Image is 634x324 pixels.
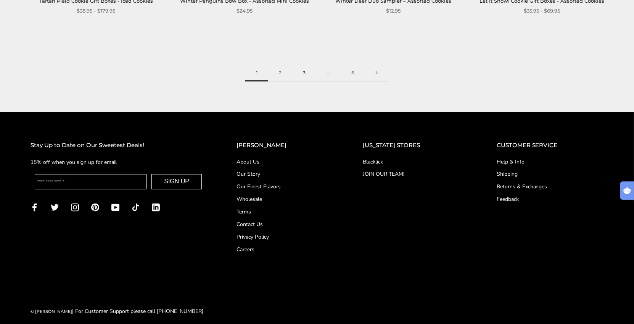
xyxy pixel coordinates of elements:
a: Blacklick [363,158,466,166]
a: Facebook [31,203,39,212]
span: 1 [245,64,268,82]
a: LinkedIn [152,203,160,212]
a: 5 [341,64,365,82]
a: Wholesale [237,196,332,204]
h2: CUSTOMER SERVICE [497,141,603,150]
a: Privacy Policy [237,233,332,241]
h2: Stay Up to Date on Our Sweetest Deals! [31,141,206,150]
a: Returns & Exchanges [497,183,603,191]
a: JOIN OUR TEAM! [363,170,466,178]
a: 3 [292,64,316,82]
a: Twitter [51,203,59,212]
a: Instagram [71,203,79,212]
a: Our Finest Flavors [237,183,332,191]
a: TikTok [132,203,140,212]
div: | For Customer Support please call [PHONE_NUMBER] [31,307,203,316]
span: $12.95 [386,7,401,15]
a: Shipping [497,170,603,178]
a: Feedback [497,196,603,204]
button: SIGN UP [151,174,202,189]
span: … [316,64,341,82]
p: 15% off when you sign up for email [31,158,206,167]
a: Careers [237,246,332,254]
h2: [PERSON_NAME] [237,141,332,150]
span: $38.95 - $179.95 [77,7,115,15]
input: Enter your email [35,174,147,189]
span: $24.95 [237,7,253,15]
a: YouTube [111,203,119,212]
a: 2 [268,64,292,82]
h2: [US_STATE] STORES [363,141,466,150]
span: $35.95 - $69.95 [524,7,560,15]
a: Contact Us [237,221,332,229]
iframe: Sign Up via Text for Offers [6,295,79,318]
a: About Us [237,158,332,166]
a: Next page [365,64,388,82]
a: Pinterest [91,203,99,212]
a: Terms [237,208,332,216]
a: Our Story [237,170,332,178]
a: Help & Info [497,158,603,166]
